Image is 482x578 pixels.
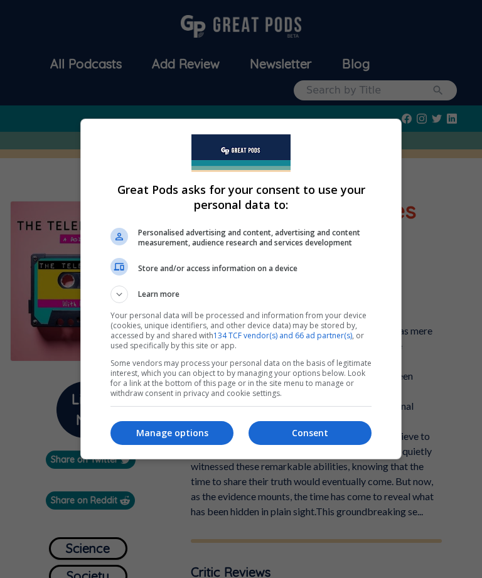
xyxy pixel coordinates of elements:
p: Consent [249,427,372,439]
p: Your personal data will be processed and information from your device (cookies, unique identifier... [110,311,372,351]
button: Consent [249,421,372,445]
a: 134 TCF vendor(s) and 66 ad partner(s) [213,330,352,341]
span: Personalised advertising and content, advertising and content measurement, audience research and ... [138,228,372,248]
span: Learn more [138,289,179,303]
img: Welcome to Great Pods [191,134,291,172]
div: Great Pods asks for your consent to use your personal data to: [80,119,402,459]
h1: Great Pods asks for your consent to use your personal data to: [110,182,372,212]
button: Manage options [110,421,233,445]
span: Store and/or access information on a device [138,264,372,274]
p: Manage options [110,427,233,439]
p: Some vendors may process your personal data on the basis of legitimate interest, which you can ob... [110,358,372,399]
button: Learn more [110,286,372,303]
